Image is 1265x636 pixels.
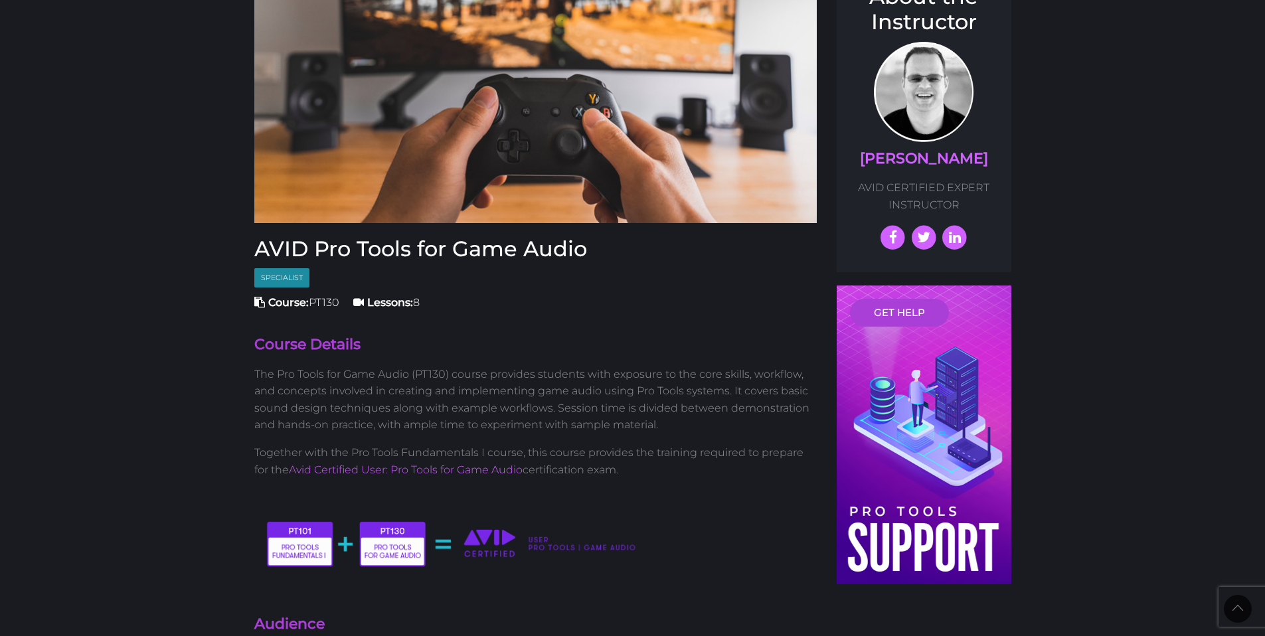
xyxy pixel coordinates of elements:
h4: Audience [254,614,817,635]
p: Together with the Pro Tools Fundamentals I course, this course provides the training required to ... [254,444,817,478]
span: Specialist [254,268,309,287]
p: AVID CERTIFIED EXPERT INSTRUCTOR [850,179,998,213]
strong: Lessons: [367,296,413,309]
a: Back to Top [1224,595,1252,623]
span: PT130 [254,296,339,309]
a: GET HELP [850,299,949,327]
img: Prof. Scott [874,42,973,142]
span: 8 [353,296,420,309]
a: [PERSON_NAME] [860,149,988,167]
h3: AVID Pro Tools for Game Audio [254,236,817,262]
p: The Pro Tools for Game Audio (PT130) course provides students with exposure to the core skills, w... [254,366,817,434]
img: PT-Game-User-certification-path.png [254,489,648,607]
h4: Course Details [254,335,817,355]
a: Avid Certified User: Pro Tools for Game Audio [289,463,523,476]
strong: Course: [268,296,309,309]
